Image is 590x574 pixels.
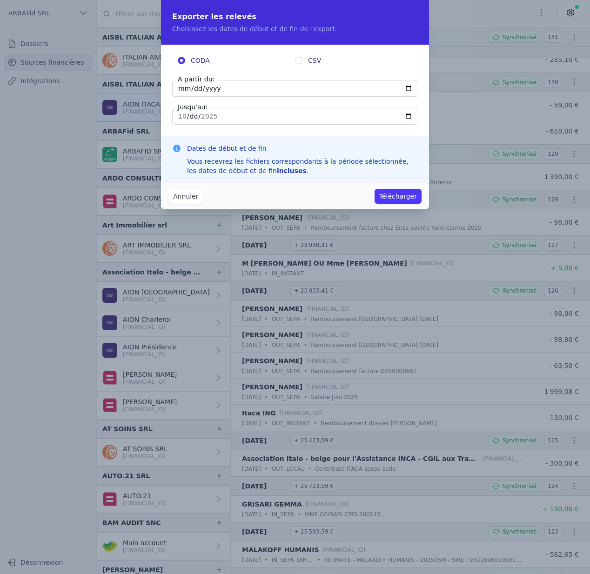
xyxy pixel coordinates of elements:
label: A partir du: [176,74,216,84]
p: Choisissez les dates de début et de fin de l'export. [172,24,418,33]
input: CODA [178,57,185,64]
button: Télécharger [375,189,422,204]
label: CODA [178,56,295,65]
input: CSV [295,57,302,64]
label: Jusqu'au: [176,102,209,112]
strong: incluses [277,167,307,174]
button: Annuler [168,189,203,204]
span: CODA [191,56,210,65]
label: CSV [295,56,412,65]
h2: Exporter les relevés [172,11,418,22]
div: Vous recevrez les fichiers correspondants à la période sélectionnée, les dates de début et de fin . [187,157,418,175]
h3: Dates de début et de fin [187,144,418,153]
span: CSV [308,56,321,65]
